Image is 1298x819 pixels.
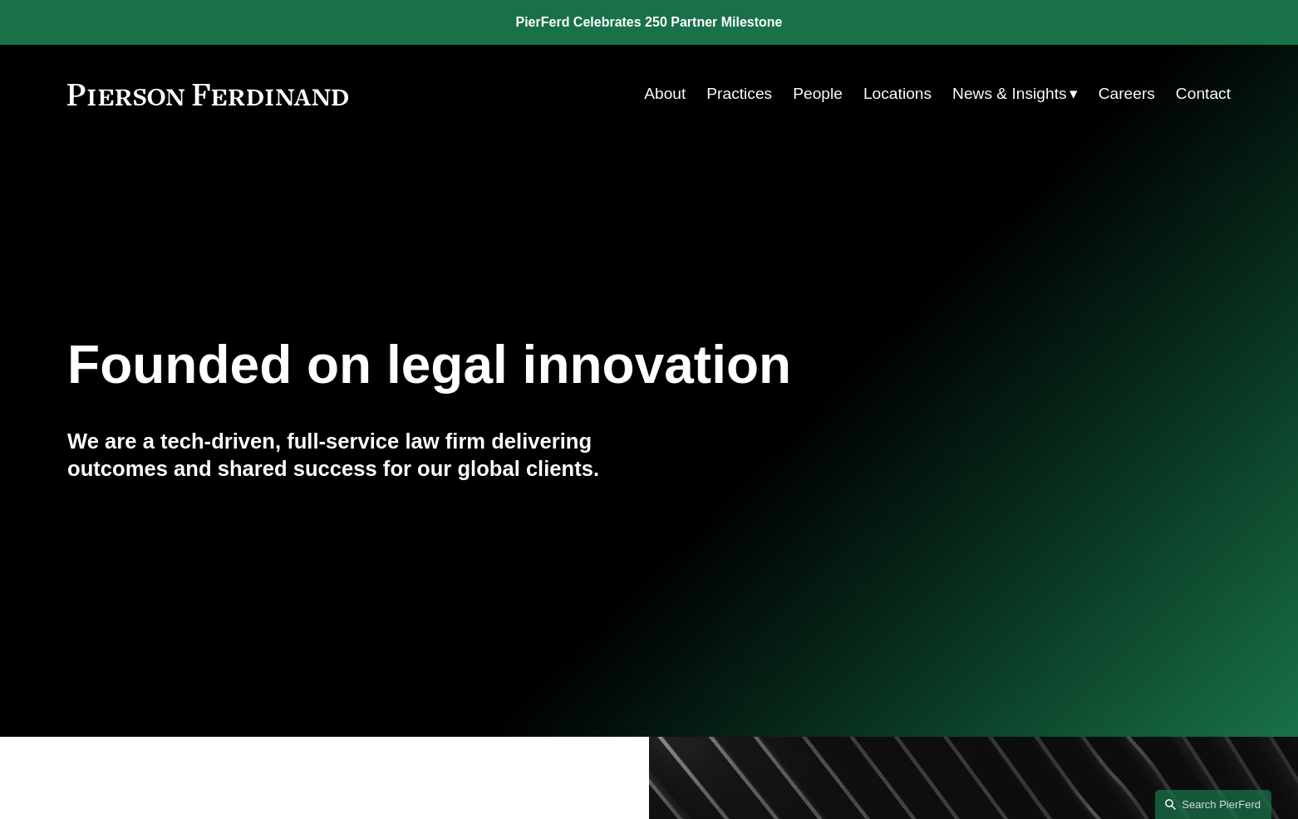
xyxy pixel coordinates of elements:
[706,78,772,110] a: Practices
[1176,78,1231,110] a: Contact
[1099,78,1155,110] a: Careers
[793,78,843,110] a: People
[644,78,686,110] a: About
[67,335,1037,395] h1: Founded on legal innovation
[952,78,1078,110] a: folder dropdown
[863,78,932,110] a: Locations
[67,428,649,482] h4: We are a tech-driven, full-service law firm delivering outcomes and shared success for our global...
[952,80,1067,109] span: News & Insights
[1155,790,1271,819] a: Search this site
